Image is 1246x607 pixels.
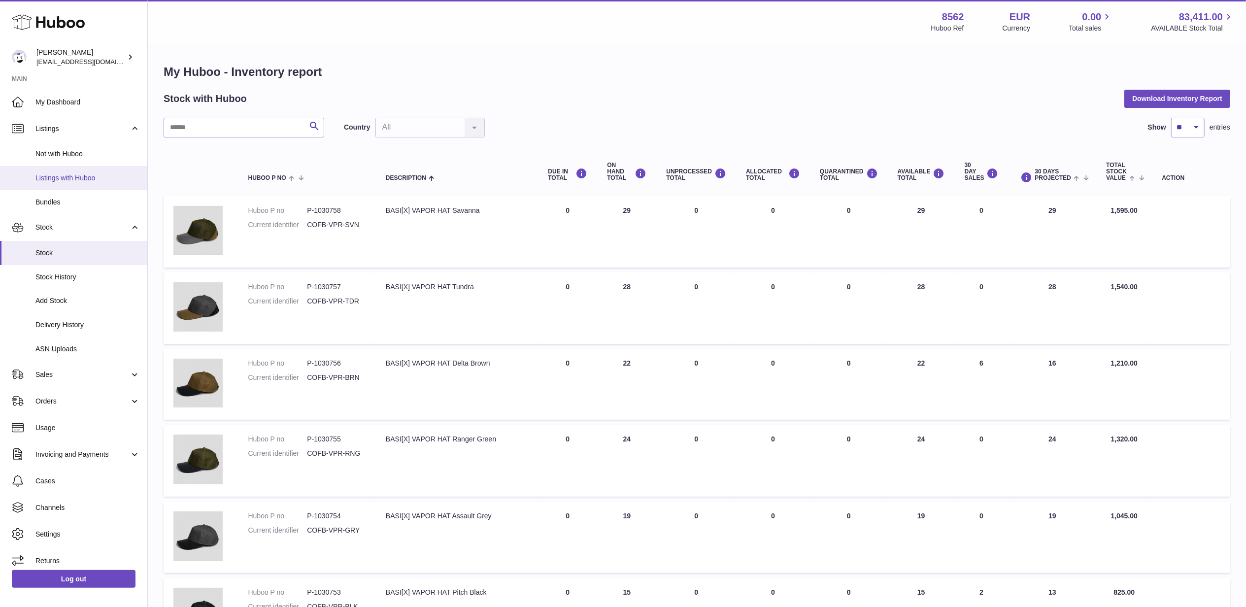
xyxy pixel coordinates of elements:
dd: P-1030758 [307,206,366,215]
dd: P-1030757 [307,282,366,292]
span: Bundles [35,198,140,207]
span: Channels [35,503,140,512]
td: 0 [656,196,736,268]
span: Stock [35,248,140,258]
div: QUARANTINED Total [820,168,878,181]
div: 30 DAY SALES [965,162,999,182]
td: 28 [1009,272,1097,344]
dt: Huboo P no [248,511,307,521]
span: Stock [35,223,130,232]
dd: P-1030753 [307,588,366,597]
dd: P-1030754 [307,511,366,521]
div: BASI[X] VAPOR HAT Delta Brown [386,359,528,368]
td: 24 [888,425,955,496]
h2: Stock with Huboo [164,92,247,105]
span: 1,595.00 [1111,206,1138,214]
span: 0 [847,359,851,367]
div: ON HAND Total [607,162,646,182]
dd: P-1030756 [307,359,366,368]
dt: Huboo P no [248,588,307,597]
td: 16 [1009,349,1097,420]
td: 29 [888,196,955,268]
div: UNPROCESSED Total [666,168,726,181]
td: 22 [888,349,955,420]
span: 1,320.00 [1111,435,1138,443]
span: Orders [35,397,130,406]
td: 19 [597,502,656,573]
td: 29 [597,196,656,268]
span: Stock History [35,272,140,282]
span: Sales [35,370,130,379]
div: BASI[X] VAPOR HAT Tundra [386,282,528,292]
div: BASI[X] VAPOR HAT Assault Grey [386,511,528,521]
dt: Current identifier [248,526,307,535]
td: 29 [1009,196,1097,268]
img: product image [173,206,223,255]
div: ALLOCATED Total [746,168,800,181]
label: Show [1148,123,1166,132]
td: 0 [656,425,736,496]
dt: Current identifier [248,297,307,306]
div: BASI[X] VAPOR HAT Pitch Black [386,588,528,597]
td: 0 [736,425,810,496]
span: Add Stock [35,296,140,305]
span: 1,045.00 [1111,512,1138,520]
dt: Current identifier [248,373,307,382]
span: entries [1210,123,1230,132]
span: 825.00 [1113,588,1135,596]
button: Download Inventory Report [1124,90,1230,107]
td: 0 [736,196,810,268]
span: Settings [35,530,140,539]
span: Listings [35,124,130,134]
a: Log out [12,570,135,588]
span: Huboo P no [248,175,286,181]
strong: EUR [1010,10,1030,24]
td: 28 [888,272,955,344]
span: Invoicing and Payments [35,450,130,459]
span: 1,540.00 [1111,283,1138,291]
td: 0 [736,272,810,344]
div: AVAILABLE Total [898,168,945,181]
dt: Current identifier [248,449,307,458]
span: ASN Uploads [35,344,140,354]
a: 0.00 Total sales [1069,10,1112,33]
dd: P-1030755 [307,435,366,444]
a: 83,411.00 AVAILABLE Stock Total [1151,10,1234,33]
dt: Current identifier [248,220,307,230]
div: Huboo Ref [931,24,964,33]
span: 0 [847,588,851,596]
span: AVAILABLE Stock Total [1151,24,1234,33]
strong: 8562 [942,10,964,24]
dd: COFB-VPR-TDR [307,297,366,306]
div: BASI[X] VAPOR HAT Ranger Green [386,435,528,444]
td: 24 [597,425,656,496]
span: 0 [847,283,851,291]
td: 6 [955,349,1009,420]
img: product image [173,511,223,561]
dd: COFB-VPR-GRY [307,526,366,535]
td: 0 [538,502,597,573]
td: 0 [955,425,1009,496]
dd: COFB-VPR-RNG [307,449,366,458]
td: 0 [538,272,597,344]
span: 0 [847,435,851,443]
span: Description [386,175,426,181]
dd: COFB-VPR-SVN [307,220,366,230]
span: Returns [35,556,140,566]
img: internalAdmin-8562@internal.huboo.com [12,50,27,65]
span: My Dashboard [35,98,140,107]
td: 0 [955,502,1009,573]
dt: Huboo P no [248,435,307,444]
span: 0 [847,206,851,214]
span: Delivery History [35,320,140,330]
td: 28 [597,272,656,344]
td: 0 [656,272,736,344]
span: Cases [35,476,140,486]
span: 0 [847,512,851,520]
td: 0 [538,196,597,268]
span: Not with Huboo [35,149,140,159]
span: Listings with Huboo [35,173,140,183]
div: Currency [1003,24,1031,33]
div: BASI[X] VAPOR HAT Savanna [386,206,528,215]
img: product image [173,282,223,332]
